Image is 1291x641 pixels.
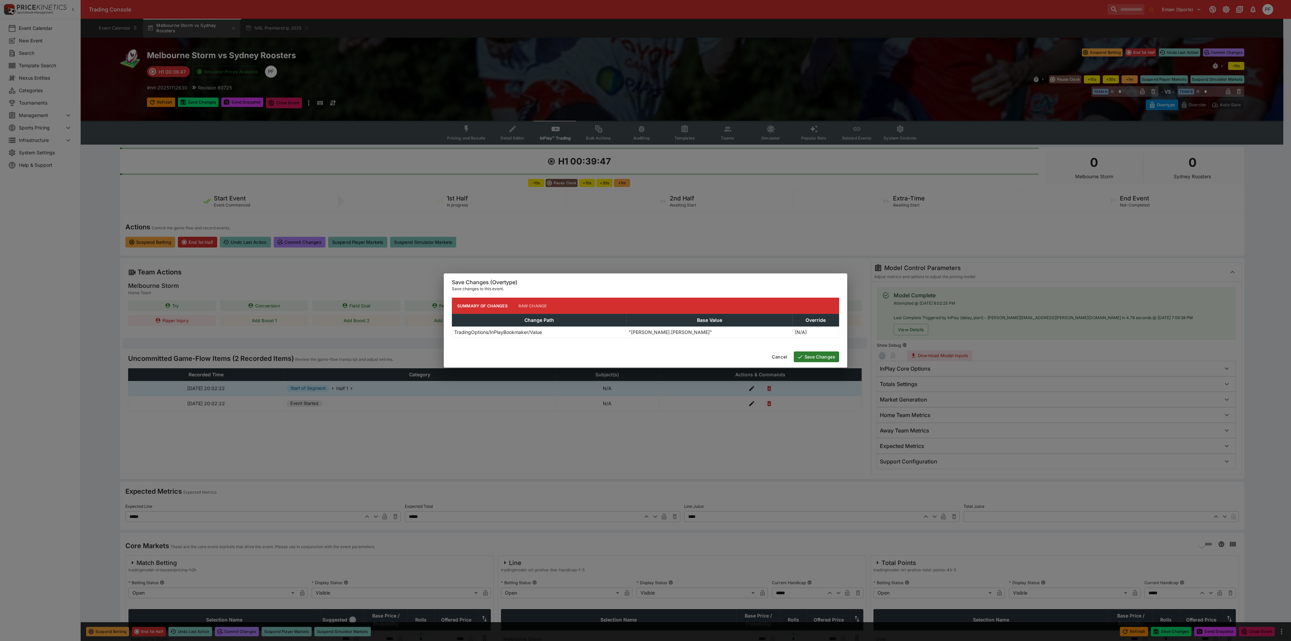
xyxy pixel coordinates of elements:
p: TradingOptions/InPlayBookmaker/Value [454,329,542,336]
th: Base Value [626,314,792,327]
h6: Save Changes (Overtype) [452,279,839,286]
th: Override [792,314,839,327]
button: Cancel [768,351,791,362]
button: Save Changes [794,351,839,362]
td: (N/A) [792,327,839,338]
button: Raw Change [513,298,552,314]
button: Summary of Changes [452,298,513,314]
th: Change Path [452,314,627,327]
p: Save changes to this event. [452,286,839,292]
td: "[PERSON_NAME].[PERSON_NAME]" [626,327,792,338]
